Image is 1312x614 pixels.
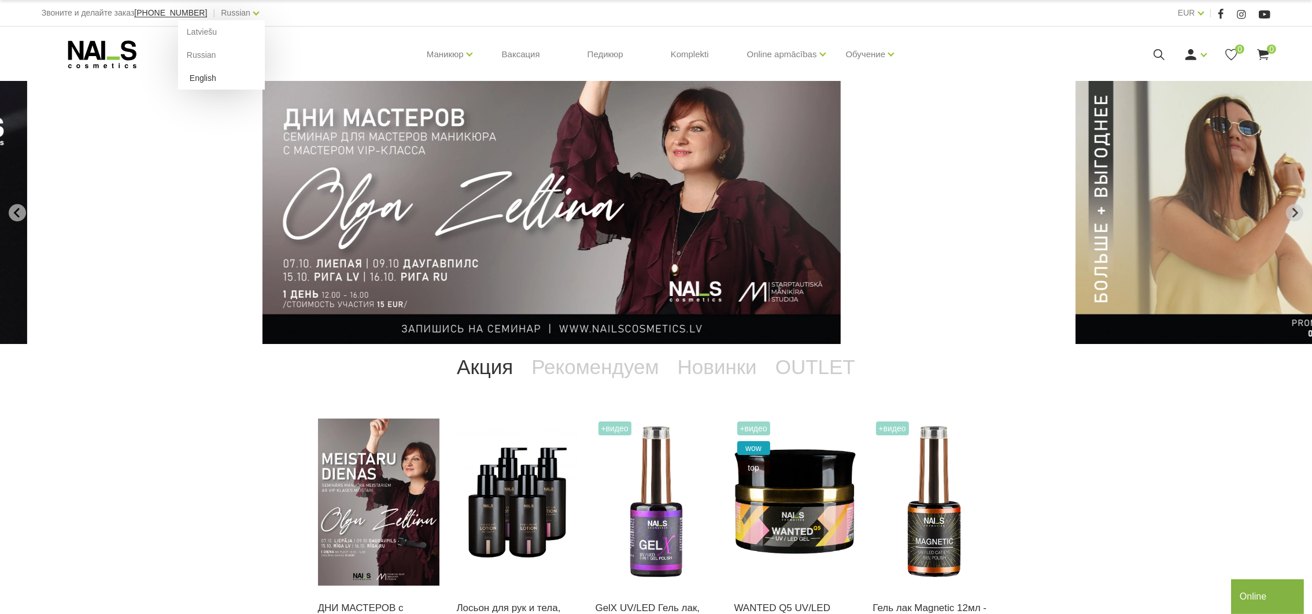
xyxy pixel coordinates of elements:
span: [PHONE_NUMBER] [134,8,207,17]
a: Маникюр [427,31,464,77]
img: ✨ ДНИ МАСТЕРОВ с Ольгой Зелтиней 2025 ✨ ОСЕНЬ / СЕМИНАР ДЛЯ МАСТЕРОВ МАНИКЮРА Лиепая – 7 октября ... [318,419,439,586]
span: 0 [1267,45,1276,54]
a: Обучение [846,31,886,77]
a: Педикюр [578,27,633,82]
span: | [1210,6,1212,20]
span: wow [737,441,770,455]
span: | [213,6,215,20]
a: Рекомендуем [522,344,668,390]
span: +Видео [876,421,909,435]
span: 0 [1235,45,1244,54]
a: Latviešu [178,20,265,43]
span: top [737,461,770,475]
li: 1 of 13 [263,81,1049,344]
a: Russian [221,6,250,20]
a: EUR [1178,6,1195,20]
img: 3 в 1: базовое покрытие, гель-лак, верхнее покрытие (для хрупких ногтей желательно дополнительно ... [596,419,717,586]
a: Komplekti [661,27,718,82]
div: Звоните и делайте заказ [42,6,208,20]
a: OUTLET [766,344,864,390]
span: +Видео [737,421,770,435]
iframe: chat widget [1231,577,1306,614]
a: Online apmācības [747,31,817,77]
a: Ваксация [493,27,549,82]
span: +Видео [598,421,631,435]
img: Стойкий гель-лак, состоящий из металлических микрочастиц, которые под воздействием специального м... [873,419,995,586]
a: English [178,66,265,90]
a: Акция [448,344,522,390]
img: УВЛАЖНЯЮЩИЙ ЛОСЬОН ДЛЯ РУК И ТЕЛА BALI COCONUT — питательный лосьон для рук и тела, предназначенн... [457,419,578,586]
button: Go to last slide [9,204,26,221]
a: Russian [178,43,265,66]
img: Команда специалистов NAI_S cosmetics создала гель, который давно ищет (с англ. WANTED) каждый мас... [734,419,856,586]
a: Новинки [668,344,766,390]
a: [PHONE_NUMBER] [134,9,207,17]
button: Next slide [1286,204,1303,221]
a: 0 [1256,47,1270,62]
a: 0 [1224,47,1239,62]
